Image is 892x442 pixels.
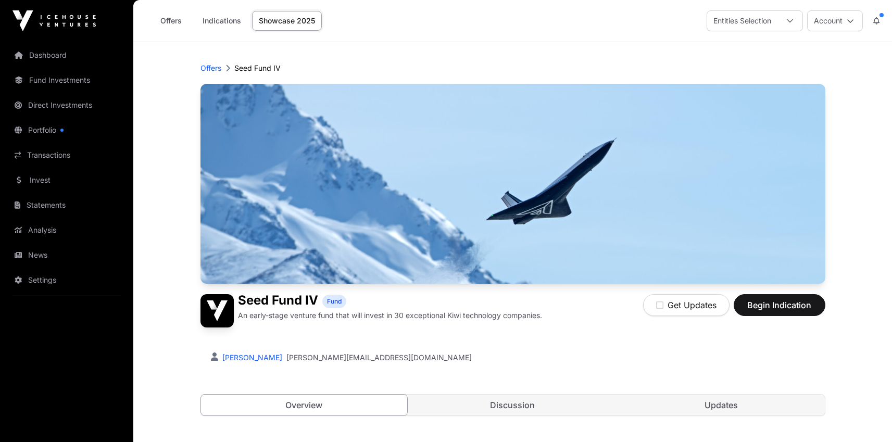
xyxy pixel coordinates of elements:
[252,11,322,31] a: Showcase 2025
[643,294,730,316] button: Get Updates
[409,395,616,415] a: Discussion
[8,119,125,142] a: Portfolio
[327,297,342,306] span: Fund
[807,10,863,31] button: Account
[734,305,825,315] a: Begin Indication
[8,219,125,242] a: Analysis
[8,69,125,92] a: Fund Investments
[8,169,125,192] a: Invest
[286,352,472,363] a: [PERSON_NAME][EMAIL_ADDRESS][DOMAIN_NAME]
[8,44,125,67] a: Dashboard
[220,353,282,362] a: [PERSON_NAME]
[196,11,248,31] a: Indications
[8,94,125,117] a: Direct Investments
[8,144,125,167] a: Transactions
[707,11,777,31] div: Entities Selection
[150,11,192,31] a: Offers
[12,10,96,31] img: Icehouse Ventures Logo
[8,194,125,217] a: Statements
[238,310,542,321] p: An early-stage venture fund that will invest in 30 exceptional Kiwi technology companies.
[8,244,125,267] a: News
[747,299,812,311] span: Begin Indication
[201,395,825,415] nav: Tabs
[234,63,281,73] p: Seed Fund IV
[200,294,234,327] img: Seed Fund IV
[8,269,125,292] a: Settings
[618,395,825,415] a: Updates
[238,294,318,308] h1: Seed Fund IV
[200,63,221,73] a: Offers
[734,294,825,316] button: Begin Indication
[200,84,825,284] img: Seed Fund IV
[200,394,408,416] a: Overview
